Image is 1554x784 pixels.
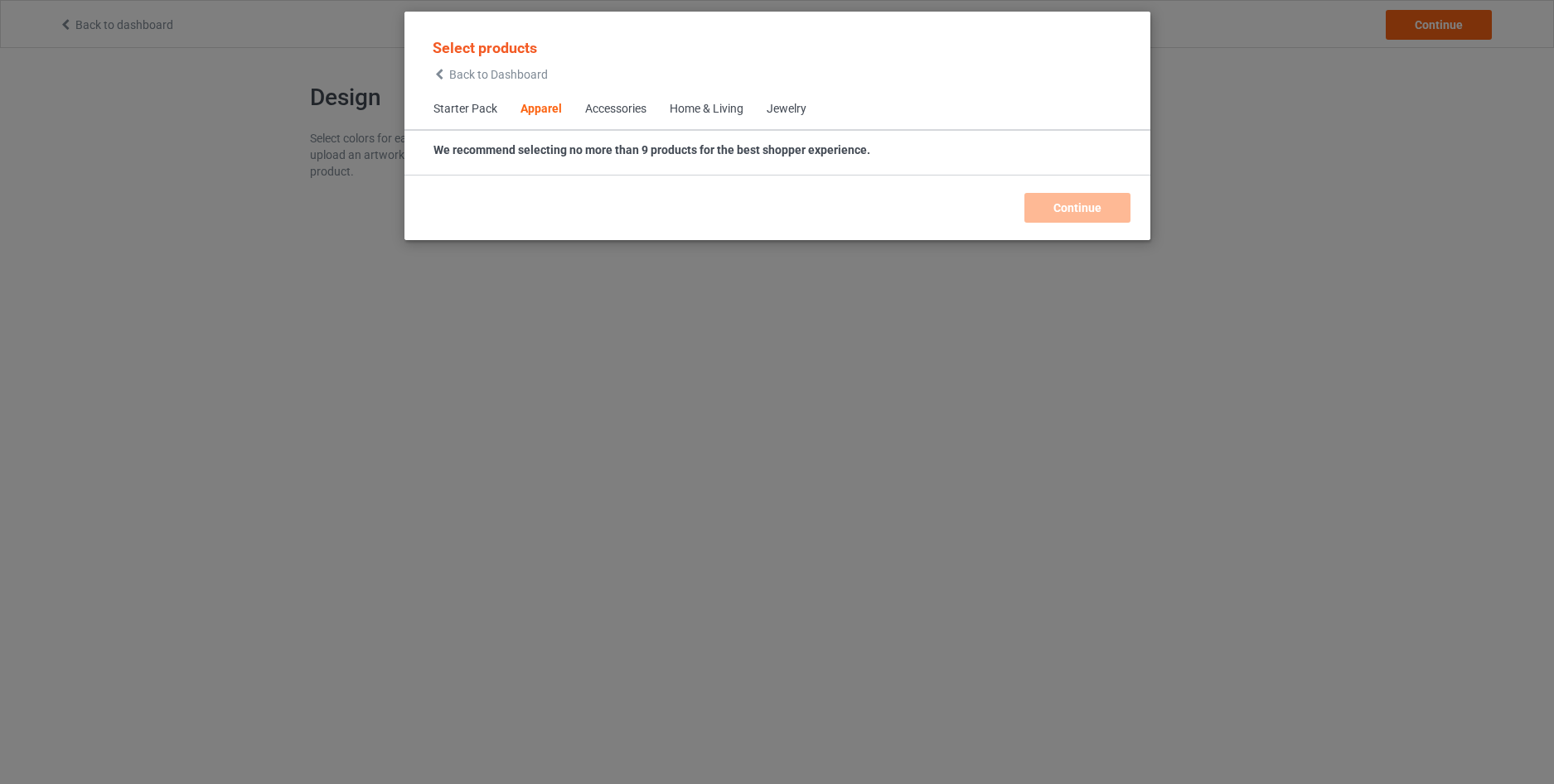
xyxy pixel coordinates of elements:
div: Apparel [520,101,562,118]
strong: We recommend selecting no more than 9 products for the best shopper experience. [433,143,870,156]
div: Home & Living [670,101,743,118]
div: Accessories [585,101,646,118]
span: Select products [433,39,537,56]
span: Back to Dashboard [449,68,548,81]
span: Starter Pack [422,89,509,129]
div: Jewelry [767,101,806,118]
